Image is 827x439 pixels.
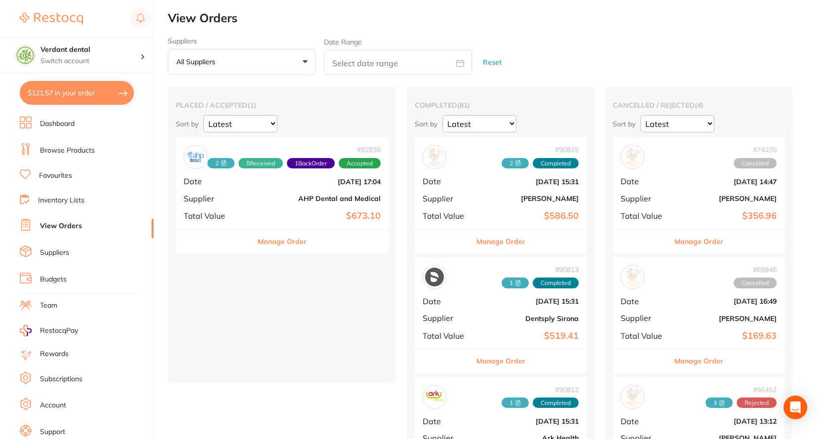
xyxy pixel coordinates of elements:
[480,417,579,425] b: [DATE] 15:31
[425,148,444,166] img: Henry Schein Halas
[255,178,381,186] b: [DATE] 17:04
[40,326,78,336] span: RestocqPay
[415,101,587,110] h2: completed ( 81 )
[533,158,579,169] span: Completed
[621,194,670,203] span: Supplier
[480,195,579,202] b: [PERSON_NAME]
[623,148,642,166] img: Adam Dental
[533,278,579,288] span: Completed
[613,120,635,128] p: Sort by
[674,349,723,373] button: Manage Order
[40,221,82,231] a: View Orders
[40,275,67,284] a: Budgets
[168,49,316,76] button: All suppliers
[258,230,307,253] button: Manage Order
[737,398,777,408] span: Rejected
[425,388,444,406] img: Ark Health
[40,146,95,156] a: Browse Products
[423,417,472,426] span: Date
[502,386,579,394] span: # 90812
[423,297,472,306] span: Date
[207,158,235,169] span: Received
[621,417,670,426] span: Date
[20,325,78,336] a: RestocqPay
[40,427,65,437] a: Support
[176,120,198,128] p: Sort by
[706,398,733,408] span: Received
[184,194,247,203] span: Supplier
[480,315,579,322] b: Dentsply Sirona
[184,177,247,186] span: Date
[40,119,75,129] a: Dashboard
[339,158,381,169] span: Accepted
[168,37,316,45] label: Suppliers
[674,230,723,253] button: Manage Order
[40,301,57,311] a: Team
[480,297,579,305] b: [DATE] 15:31
[184,211,247,220] span: Total Value
[176,137,389,253] div: AHP Dental and Medical#828392 5Received1BackOrderAcceptedDate[DATE] 17:04SupplierAHP Dental and M...
[176,101,389,110] h2: placed / accepted ( 1 )
[480,49,505,76] button: Reset
[678,417,777,425] b: [DATE] 13:12
[480,178,579,186] b: [DATE] 15:31
[502,278,529,288] span: Received
[40,56,140,66] p: Switch account
[734,266,777,274] span: # 69946
[207,146,381,154] span: # 82839
[734,278,777,288] span: Cancelled
[20,325,32,336] img: RestocqPay
[621,331,670,340] span: Total Value
[678,297,777,305] b: [DATE] 16:49
[480,211,579,221] b: $586.50
[40,349,69,359] a: Rewards
[255,211,381,221] b: $673.10
[502,266,579,274] span: # 90813
[678,315,777,322] b: [PERSON_NAME]
[15,45,35,65] img: Verdant dental
[623,388,642,406] img: Henry Schein Halas
[20,13,83,25] img: Restocq Logo
[480,331,579,341] b: $519.41
[502,398,529,408] span: Received
[621,177,670,186] span: Date
[415,120,437,128] p: Sort by
[425,268,444,286] img: Dentsply Sirona
[176,57,219,66] p: All suppliers
[287,158,335,169] span: Back orders
[621,211,670,220] span: Total Value
[502,146,579,154] span: # 90815
[38,196,84,205] a: Inventory Lists
[324,50,472,75] input: Select date range
[40,45,140,55] h4: Verdant dental
[238,158,283,169] span: Received
[784,396,807,419] div: Open Intercom Messenger
[40,248,69,258] a: Suppliers
[186,148,205,166] img: AHP Dental and Medical
[423,331,472,340] span: Total Value
[623,268,642,286] img: Adam Dental
[678,178,777,186] b: [DATE] 14:47
[678,211,777,221] b: $356.96
[476,349,525,373] button: Manage Order
[734,146,777,154] span: # 74105
[621,314,670,322] span: Supplier
[423,194,472,203] span: Supplier
[20,7,83,30] a: Restocq Logo
[40,400,66,410] a: Account
[533,398,579,408] span: Completed
[39,171,72,181] a: Favourites
[621,297,670,306] span: Date
[476,230,525,253] button: Manage Order
[706,386,777,394] span: # 66452
[613,101,785,110] h2: cancelled / rejected ( 4 )
[678,195,777,202] b: [PERSON_NAME]
[423,314,472,322] span: Supplier
[423,211,472,220] span: Total Value
[168,11,827,25] h2: View Orders
[678,331,777,341] b: $169.63
[20,81,134,105] button: $121.57 in your order
[423,177,472,186] span: Date
[502,158,529,169] span: Received
[255,195,381,202] b: AHP Dental and Medical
